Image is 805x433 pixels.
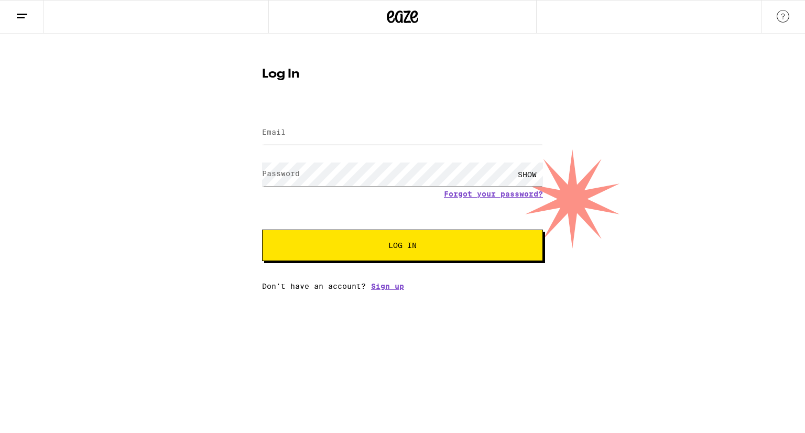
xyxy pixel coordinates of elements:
label: Email [262,128,286,136]
span: Log In [388,242,417,249]
input: Email [262,121,543,145]
button: Log In [262,230,543,261]
h1: Log In [262,68,543,81]
a: Forgot your password? [444,190,543,198]
label: Password [262,169,300,178]
div: SHOW [512,163,543,186]
a: Sign up [371,282,404,290]
div: Don't have an account? [262,282,543,290]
